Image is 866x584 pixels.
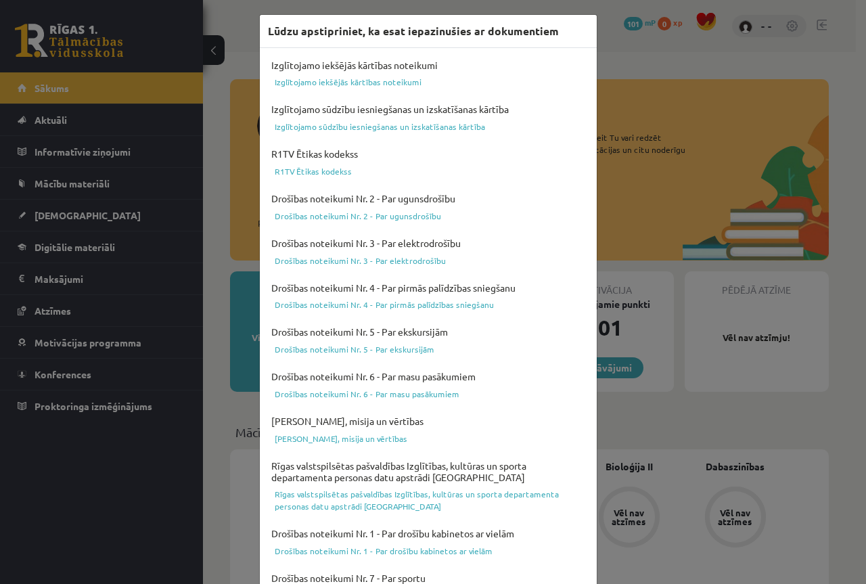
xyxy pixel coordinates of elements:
[268,486,589,514] a: Rīgas valstspilsētas pašvaldības Izglītības, kultūras un sporta departamenta personas datu apstrā...
[268,252,589,269] a: Drošības noteikumi Nr. 3 - Par elektrodrošību
[268,543,589,559] a: Drošības noteikumi Nr. 1 - Par drošību kabinetos ar vielām
[268,118,589,135] a: Izglītojamo sūdzību iesniegšanas un izskatīšanas kārtība
[268,430,589,447] a: [PERSON_NAME], misija un vērtības
[268,386,589,402] a: Drošības noteikumi Nr. 6 - Par masu pasākumiem
[268,100,589,118] h4: Izglītojamo sūdzību iesniegšanas un izskatīšanas kārtība
[268,74,589,90] a: Izglītojamo iekšējās kārtības noteikumi
[268,56,589,74] h4: Izglītojamo iekšējās kārtības noteikumi
[268,234,589,252] h4: Drošības noteikumi Nr. 3 - Par elektrodrošību
[268,145,589,163] h4: R1TV Ētikas kodekss
[268,189,589,208] h4: Drošības noteikumi Nr. 2 - Par ugunsdrošību
[268,367,589,386] h4: Drošības noteikumi Nr. 6 - Par masu pasākumiem
[268,323,589,341] h4: Drošības noteikumi Nr. 5 - Par ekskursijām
[268,412,589,430] h4: [PERSON_NAME], misija un vērtības
[268,457,589,487] h4: Rīgas valstspilsētas pašvaldības Izglītības, kultūras un sporta departamenta personas datu apstrā...
[268,208,589,224] a: Drošības noteikumi Nr. 2 - Par ugunsdrošību
[268,296,589,313] a: Drošības noteikumi Nr. 4 - Par pirmās palīdzības sniegšanu
[268,524,589,543] h4: Drošības noteikumi Nr. 1 - Par drošību kabinetos ar vielām
[268,341,589,357] a: Drošības noteikumi Nr. 5 - Par ekskursijām
[268,23,559,39] h3: Lūdzu apstipriniet, ka esat iepazinušies ar dokumentiem
[268,279,589,297] h4: Drošības noteikumi Nr. 4 - Par pirmās palīdzības sniegšanu
[268,163,589,179] a: R1TV Ētikas kodekss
